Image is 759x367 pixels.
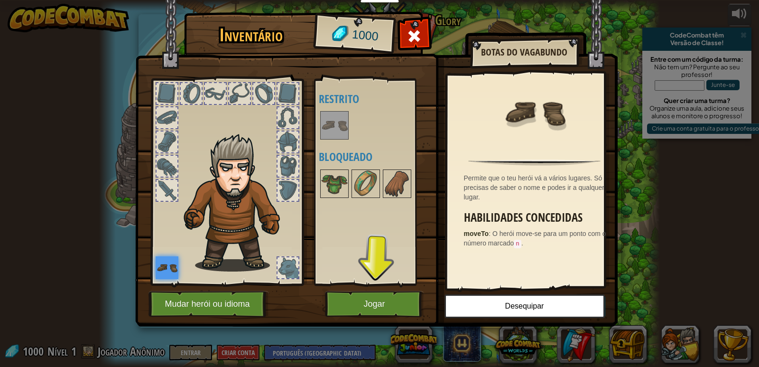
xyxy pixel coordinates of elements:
img: portrait.png [384,170,410,197]
img: portrait.png [156,256,178,279]
img: portrait.png [504,82,565,143]
strong: moveTo [464,230,489,237]
img: portrait.png [352,170,379,197]
code: n [514,240,521,248]
button: Jogar [325,291,424,317]
h4: Restrito [319,93,438,105]
h2: Botas do Vagabundo [480,47,569,57]
span: 1000 [351,26,379,45]
span: O herói move-se para um ponto com o número marcado . [464,230,606,247]
h4: Bloqueado [319,151,438,163]
div: Permite que o teu herói vá a vários lugares. Só precisas de saber o nome e podes ir a qualquer lu... [464,173,610,202]
span: : [489,230,492,237]
img: portrait.png [321,170,348,197]
img: hair_m2.png [179,133,296,272]
h1: Inventário [191,25,312,45]
button: Mudar herói ou idioma [148,291,269,317]
img: portrait.png [321,112,348,139]
button: Desequipar [444,294,605,318]
img: hr.png [468,160,600,166]
h3: Habilidades Concedidas [464,211,610,224]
